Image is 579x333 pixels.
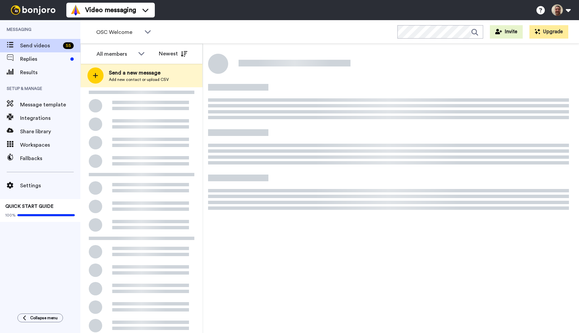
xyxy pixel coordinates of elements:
[490,25,523,39] button: Invite
[20,182,80,190] span: Settings
[20,114,80,122] span: Integrations
[96,28,141,36] span: OSC Welcome
[20,128,80,136] span: Share library
[20,154,80,162] span: Fallbacks
[20,42,60,50] span: Send videos
[109,77,169,82] span: Add new contact or upload CSV
[30,315,58,321] span: Collapse menu
[96,50,135,58] div: All members
[5,212,16,218] span: 100%
[20,101,80,109] span: Message template
[529,25,568,39] button: Upgrade
[20,68,80,77] span: Results
[8,5,58,15] img: bj-logo-header-white.svg
[20,55,68,63] span: Replies
[63,42,74,49] div: 55
[154,47,192,60] button: Newest
[70,5,81,15] img: vm-color.svg
[5,204,54,209] span: QUICK START GUIDE
[17,314,63,322] button: Collapse menu
[20,141,80,149] span: Workspaces
[85,5,136,15] span: Video messaging
[109,69,169,77] span: Send a new message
